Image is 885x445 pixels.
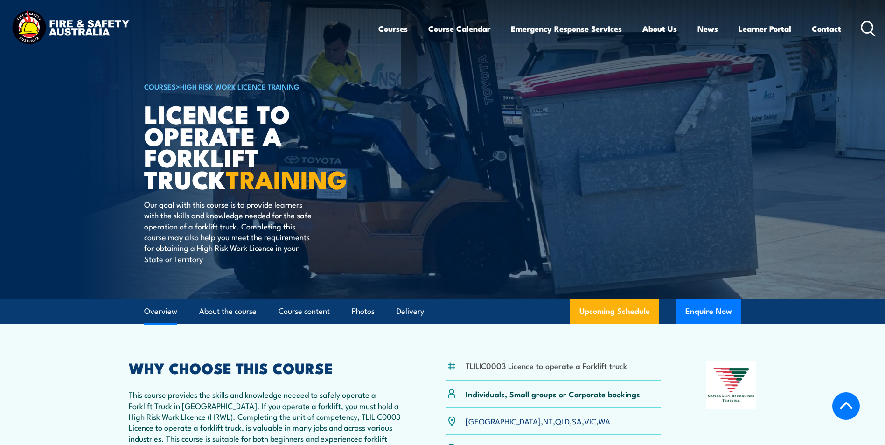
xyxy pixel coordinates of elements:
p: , , , , , [466,416,610,426]
h6: > [144,81,375,92]
a: Delivery [397,299,424,324]
a: News [697,16,718,41]
a: QLD [555,415,570,426]
a: About Us [642,16,677,41]
a: Course Calendar [428,16,490,41]
strong: TRAINING [226,159,347,198]
a: Upcoming Schedule [570,299,659,324]
img: Nationally Recognised Training logo. [706,361,757,409]
a: Learner Portal [739,16,791,41]
a: Contact [812,16,841,41]
a: Overview [144,299,177,324]
button: Enquire Now [676,299,741,324]
p: Individuals, Small groups or Corporate bookings [466,389,640,399]
a: NT [543,415,553,426]
a: High Risk Work Licence Training [180,81,300,91]
a: [GEOGRAPHIC_DATA] [466,415,541,426]
a: Course content [279,299,330,324]
a: Courses [378,16,408,41]
li: TLILIC0003 Licence to operate a Forklift truck [466,360,627,371]
a: SA [572,415,582,426]
h1: Licence to operate a forklift truck [144,103,375,190]
a: Emergency Response Services [511,16,622,41]
a: Photos [352,299,375,324]
a: WA [599,415,610,426]
h2: WHY CHOOSE THIS COURSE [129,361,401,374]
a: COURSES [144,81,176,91]
a: VIC [584,415,596,426]
a: About the course [199,299,257,324]
p: Our goal with this course is to provide learners with the skills and knowledge needed for the saf... [144,199,314,264]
